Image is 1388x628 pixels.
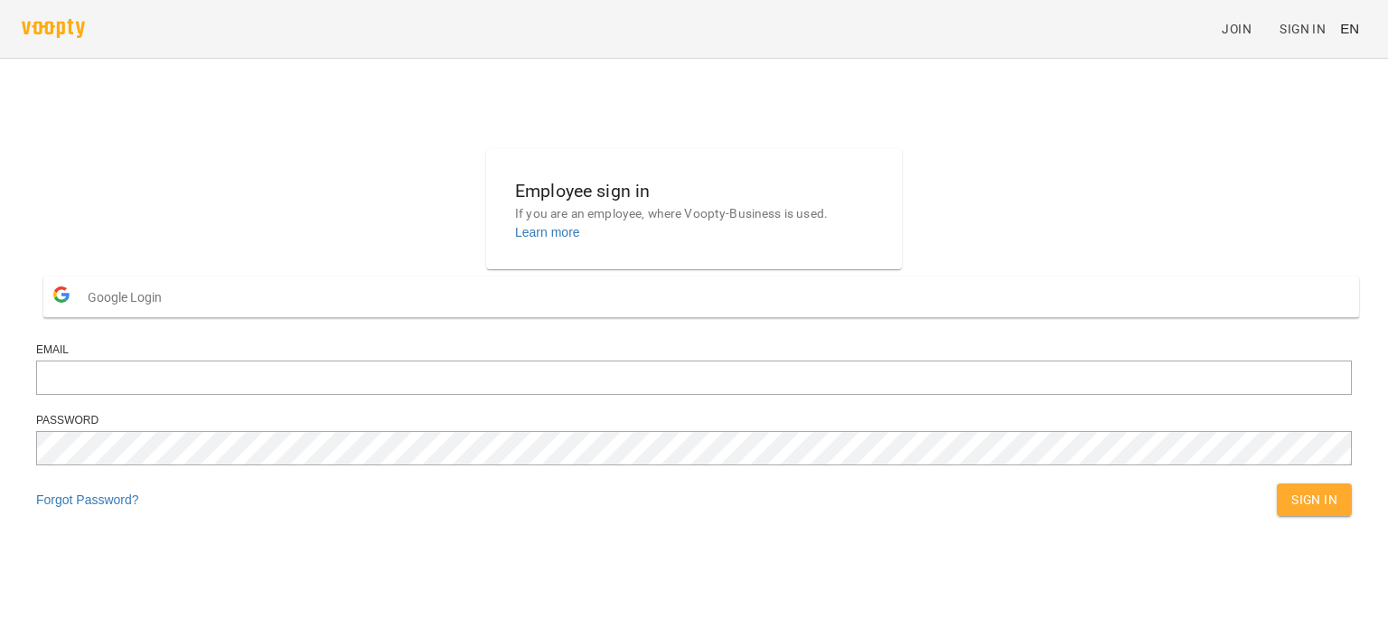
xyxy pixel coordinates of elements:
span: Sign In [1291,489,1337,511]
h6: Employee sign in [515,177,873,205]
a: Join [1214,13,1272,45]
span: Google Login [88,279,171,315]
a: Learn more [515,225,580,239]
button: Google Login [43,277,1359,317]
span: EN [1340,19,1359,38]
div: Password [36,413,1352,428]
button: EN [1333,12,1366,45]
img: voopty.png [22,19,85,38]
button: Sign In [1277,483,1352,516]
p: If you are an employee, where Voopty-Business is used. [515,205,873,223]
span: Join [1222,18,1252,40]
a: Forgot Password? [36,492,139,507]
div: Email [36,342,1352,358]
span: Sign In [1280,18,1326,40]
a: Sign In [1272,13,1333,45]
button: Employee sign inIf you are an employee, where Voopty-Business is used.Learn more [501,163,887,256]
